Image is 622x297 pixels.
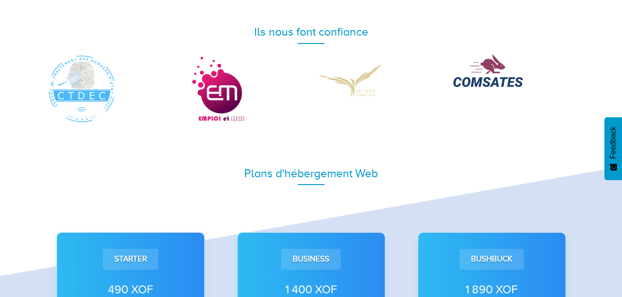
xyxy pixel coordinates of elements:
div: Plans d'hébergement Web [47,165,575,182]
div: Starter [103,249,158,269]
img: COMSATES [453,54,523,87]
img: Emploi et Moi [182,54,252,124]
img: DS Corporate [318,54,388,106]
div: Bushbuck [459,249,524,269]
button: Feedback - Afficher l’enquête [604,117,622,180]
div: Business [281,249,341,269]
img: CTDEC [47,54,117,124]
div: Ils nous font confiance [47,24,575,40]
span: Feedback [609,126,617,159]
